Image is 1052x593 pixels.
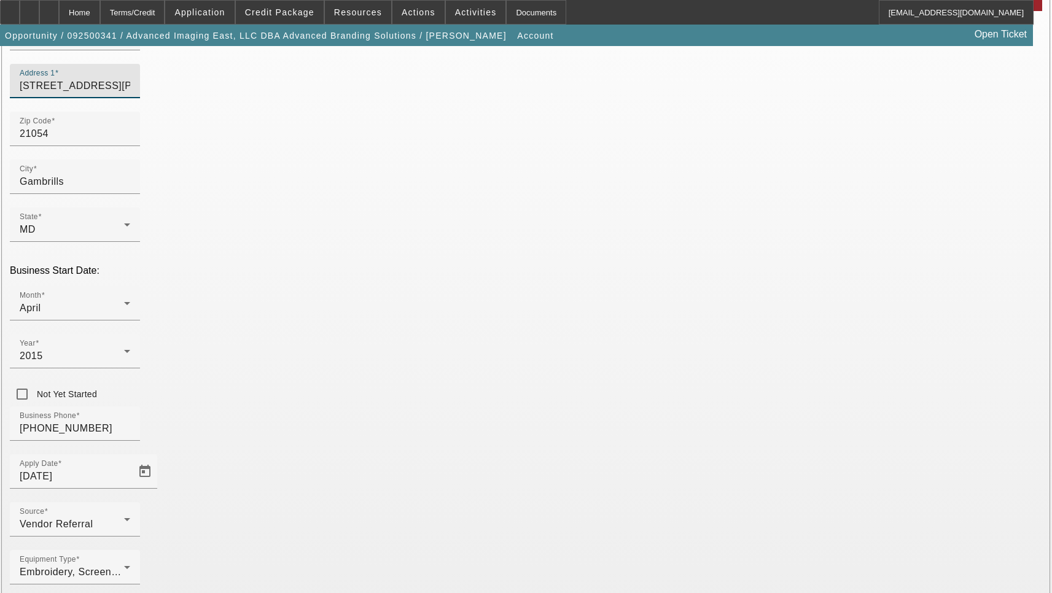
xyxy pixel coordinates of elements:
mat-label: City [20,165,33,173]
mat-label: Apply Date [20,460,58,468]
span: Actions [402,7,435,17]
span: April [20,303,41,313]
mat-label: Month [20,292,41,300]
button: Actions [392,1,445,24]
span: Resources [334,7,382,17]
span: Vendor Referral [20,519,93,529]
button: Application [165,1,234,24]
span: Embroidery, Screen Printing [20,567,150,577]
span: MD [20,224,36,234]
p: Business Start Date: [10,265,1042,276]
mat-label: State [20,213,38,221]
button: Account [514,25,556,47]
mat-label: Equipment Type [20,556,76,564]
button: Resources [325,1,391,24]
button: Credit Package [236,1,324,24]
a: Open Ticket [970,24,1032,45]
span: 2015 [20,351,43,361]
label: Not Yet Started [34,388,97,400]
mat-label: Address 1 [20,69,55,77]
mat-label: Source [20,508,44,516]
span: Application [174,7,225,17]
span: Opportunity / 092500341 / Advanced Imaging East, LLC DBA Advanced Branding Solutions / [PERSON_NAME] [5,31,507,41]
button: Activities [446,1,506,24]
span: Activities [455,7,497,17]
mat-label: Business Phone [20,412,76,420]
button: Open calendar [133,459,157,484]
span: Account [517,31,553,41]
mat-label: Zip Code [20,117,52,125]
mat-label: Year [20,339,36,347]
span: Credit Package [245,7,314,17]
